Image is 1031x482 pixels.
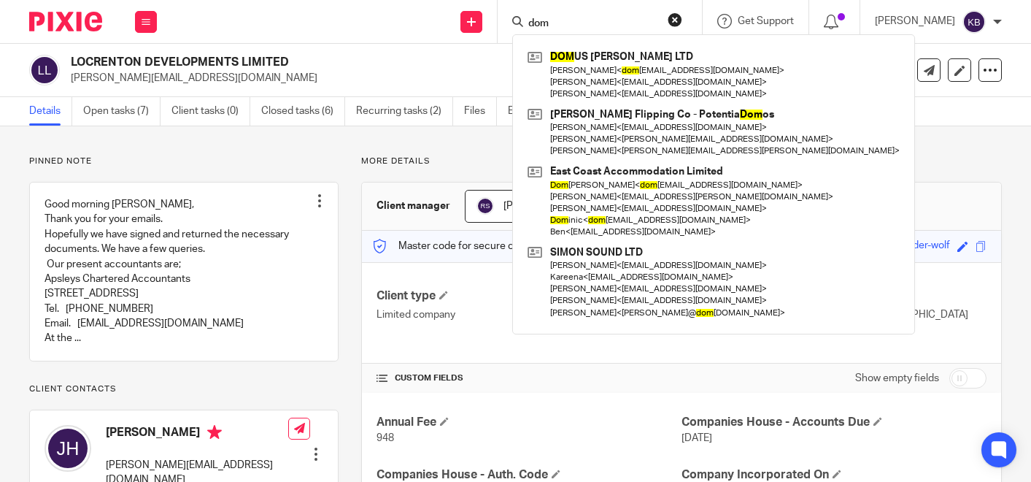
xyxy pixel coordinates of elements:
img: svg%3E [29,55,60,85]
input: Search [527,18,658,31]
p: Master code for secure communications and files [373,239,625,253]
p: More details [361,156,1002,167]
label: Show empty fields [855,371,939,386]
h2: LOCRENTON DEVELOPMENTS LIMITED [71,55,657,70]
img: svg%3E [476,197,494,215]
a: Emails [508,97,549,126]
h4: [PERSON_NAME] [106,425,288,443]
button: Clear [668,12,682,27]
i: Primary [207,425,222,440]
a: Closed tasks (6) [261,97,345,126]
span: [PERSON_NAME] [503,201,584,211]
img: svg%3E [962,10,986,34]
span: 948 [377,433,394,443]
h4: CUSTOM FIELDS [377,372,681,384]
img: svg%3E [45,425,91,472]
h4: Client type [377,288,681,304]
h4: Annual Fee [377,415,681,430]
a: Open tasks (7) [83,97,161,126]
a: Recurring tasks (2) [356,97,453,126]
span: Get Support [738,16,794,26]
p: Limited company [377,307,681,322]
p: Pinned note [29,156,339,167]
a: Files [464,97,497,126]
p: [PERSON_NAME] [875,14,955,28]
span: [DATE] [681,433,712,443]
a: Client tasks (0) [171,97,250,126]
img: Pixie [29,12,102,31]
h4: Companies House - Accounts Due [681,415,986,430]
p: Client contacts [29,383,339,395]
h3: Client manager [377,199,450,213]
a: Details [29,97,72,126]
p: [PERSON_NAME][EMAIL_ADDRESS][DOMAIN_NAME] [71,71,803,85]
